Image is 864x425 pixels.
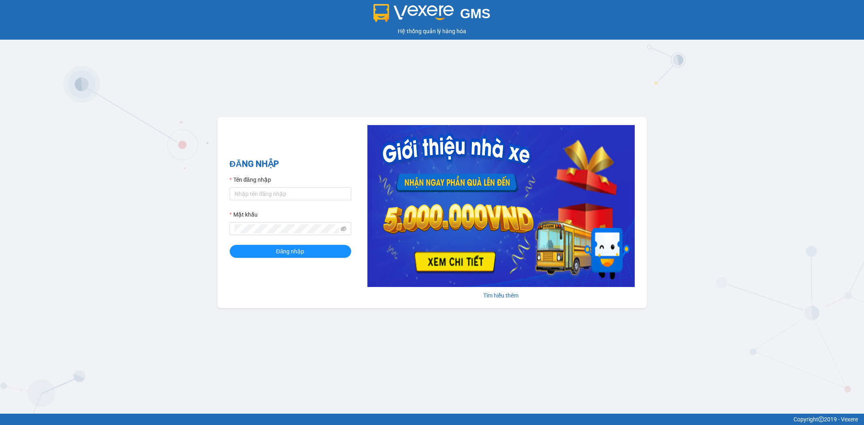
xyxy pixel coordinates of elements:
[6,415,858,424] div: Copyright 2019 - Vexere
[373,12,491,19] a: GMS
[367,125,635,287] img: banner-0
[460,6,491,21] span: GMS
[235,224,339,233] input: Mật khẩu
[230,187,351,200] input: Tên đăng nhập
[230,175,271,184] label: Tên đăng nhập
[373,4,454,22] img: logo 2
[230,210,258,219] label: Mật khẩu
[818,416,824,422] span: copyright
[2,27,862,36] div: Hệ thống quản lý hàng hóa
[341,226,346,232] span: eye-invisible
[276,247,305,256] span: Đăng nhập
[367,291,635,300] div: Tìm hiểu thêm
[230,157,351,171] h2: ĐĂNG NHẬP
[230,245,351,258] button: Đăng nhập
